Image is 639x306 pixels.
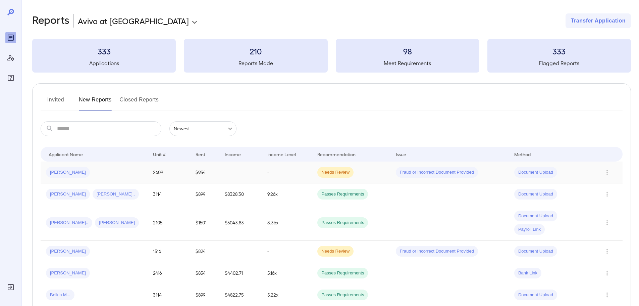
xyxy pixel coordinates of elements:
[46,191,90,198] span: [PERSON_NAME]
[336,46,479,56] h3: 98
[514,292,557,298] span: Document Upload
[219,183,262,205] td: $8328.30
[95,220,139,226] span: [PERSON_NAME]
[602,268,613,278] button: Row Actions
[46,220,92,226] span: [PERSON_NAME]..
[602,189,613,200] button: Row Actions
[514,213,557,219] span: Document Upload
[32,46,176,56] h3: 333
[262,183,312,205] td: 9.26x
[602,167,613,178] button: Row Actions
[46,292,74,298] span: Belkin M...
[317,191,368,198] span: Passes Requirements
[32,13,69,28] h2: Reports
[148,162,190,183] td: 2609
[190,284,219,306] td: $899
[153,150,166,158] div: Unit #
[5,282,16,293] div: Log Out
[514,169,557,176] span: Document Upload
[78,15,189,26] p: Aviva at [GEOGRAPHIC_DATA]
[262,162,312,183] td: -
[190,162,219,183] td: $954
[225,150,241,158] div: Income
[317,220,368,226] span: Passes Requirements
[219,262,262,284] td: $4402.71
[190,241,219,262] td: $824
[514,226,545,233] span: Payroll Link
[317,150,356,158] div: Recommendation
[317,292,368,298] span: Passes Requirements
[514,270,541,276] span: Bank Link
[487,46,631,56] h3: 333
[5,52,16,63] div: Manage Users
[49,150,83,158] div: Applicant Name
[5,32,16,43] div: Reports
[317,270,368,276] span: Passes Requirements
[267,150,296,158] div: Income Level
[514,150,531,158] div: Method
[184,59,327,67] h5: Reports Made
[46,270,90,276] span: [PERSON_NAME]
[79,94,112,111] button: New Reports
[317,169,354,176] span: Needs Review
[32,59,176,67] h5: Applications
[190,262,219,284] td: $854
[219,284,262,306] td: $4822.75
[120,94,159,111] button: Closed Reports
[219,205,262,241] td: $5043.83
[262,205,312,241] td: 3.36x
[190,205,219,241] td: $1501
[184,46,327,56] h3: 210
[602,290,613,300] button: Row Actions
[148,284,190,306] td: 3114
[262,241,312,262] td: -
[5,73,16,83] div: FAQ
[262,262,312,284] td: 5.16x
[46,169,90,176] span: [PERSON_NAME]
[566,13,631,28] button: Transfer Application
[148,205,190,241] td: 2105
[148,183,190,205] td: 3114
[396,248,478,255] span: Fraud or Incorrect Document Provided
[317,248,354,255] span: Needs Review
[196,150,206,158] div: Rent
[148,262,190,284] td: 2416
[602,246,613,257] button: Row Actions
[93,191,139,198] span: [PERSON_NAME]..
[190,183,219,205] td: $899
[46,248,90,255] span: [PERSON_NAME]
[396,169,478,176] span: Fraud or Incorrect Document Provided
[336,59,479,67] h5: Meet Requirements
[41,94,71,111] button: Invited
[514,191,557,198] span: Document Upload
[169,121,236,136] div: Newest
[514,248,557,255] span: Document Upload
[396,150,407,158] div: Issue
[487,59,631,67] h5: Flagged Reports
[32,39,631,73] summary: 333Applications210Reports Made98Meet Requirements333Flagged Reports
[602,217,613,228] button: Row Actions
[262,284,312,306] td: 5.22x
[148,241,190,262] td: 1516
